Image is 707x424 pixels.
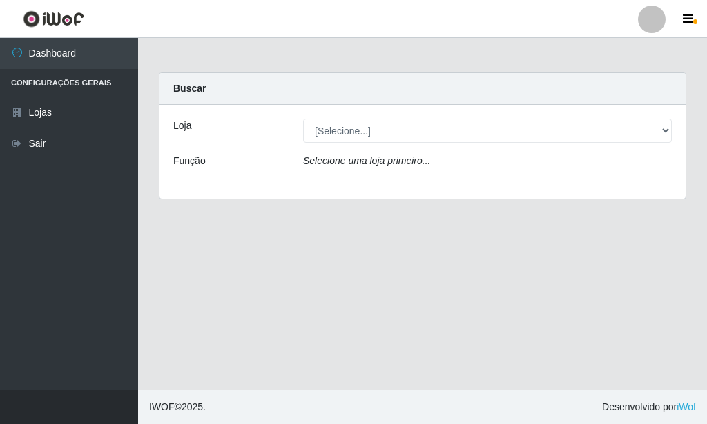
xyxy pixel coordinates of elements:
img: CoreUI Logo [23,10,84,28]
span: IWOF [149,401,175,412]
span: © 2025 . [149,400,206,414]
span: Desenvolvido por [602,400,696,414]
label: Loja [173,119,191,133]
label: Função [173,154,206,168]
strong: Buscar [173,83,206,94]
a: iWof [677,401,696,412]
i: Selecione uma loja primeiro... [303,155,430,166]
